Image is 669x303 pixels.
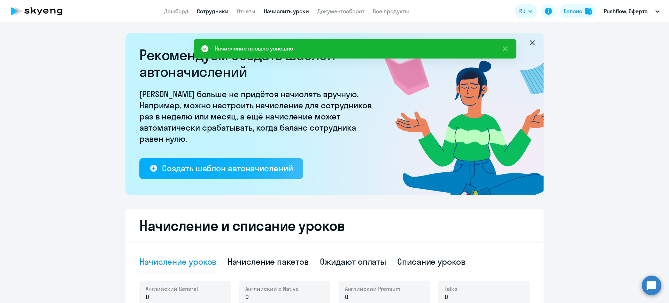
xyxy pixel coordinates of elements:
button: Pushflow, Оферта [600,3,663,20]
div: Создать шаблон автоначислений [162,163,293,174]
p: Pushflow, Оферта [604,7,648,15]
div: Начисление уроков [139,256,216,267]
span: 0 [345,293,348,302]
a: Дашборд [164,8,189,15]
span: Talks [445,285,457,293]
div: Баланс [564,7,582,15]
button: Балансbalance [560,4,596,18]
a: Все продукты [373,8,409,15]
a: Документооборот [317,8,364,15]
div: Начисление пакетов [228,256,308,267]
div: Списание уроков [397,256,466,267]
button: Создать шаблон автоначислений [139,158,303,179]
h2: Рекомендуем создать шаблон автоначислений [139,47,376,80]
span: 0 [245,293,249,302]
div: Ожидают оплаты [320,256,386,267]
img: balance [585,8,592,15]
span: RU [519,7,525,15]
p: [PERSON_NAME] больше не придётся начислять вручную. Например, можно настроить начисление для сотр... [139,88,376,144]
a: Сотрудники [197,8,229,15]
a: Начислить уроки [264,8,309,15]
h2: Начисление и списание уроков [139,217,530,234]
span: Английский с Native [245,285,299,293]
button: RU [514,4,537,18]
span: 0 [445,293,448,302]
span: 0 [146,293,149,302]
span: Английский Premium [345,285,400,293]
div: Начисление прошло успешно [215,44,293,53]
a: Отчеты [237,8,255,15]
span: Английский General [146,285,198,293]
